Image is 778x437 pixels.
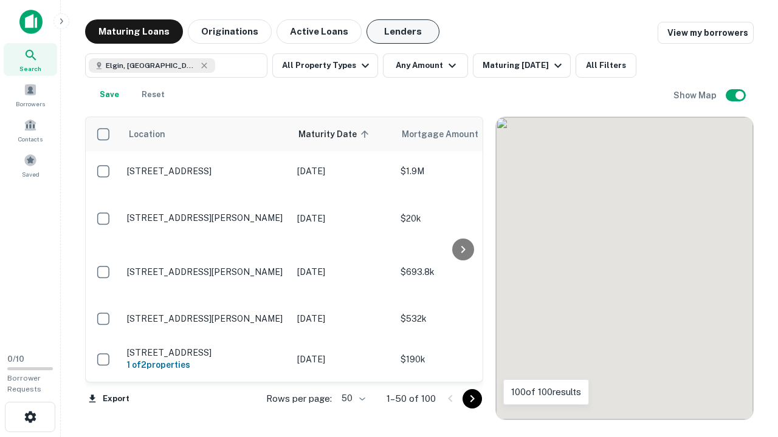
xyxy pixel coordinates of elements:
[463,389,482,408] button: Go to next page
[127,266,285,277] p: [STREET_ADDRESS][PERSON_NAME]
[297,164,388,178] p: [DATE]
[127,313,285,324] p: [STREET_ADDRESS][PERSON_NAME]
[297,312,388,325] p: [DATE]
[297,353,388,366] p: [DATE]
[383,53,468,78] button: Any Amount
[394,117,528,151] th: Mortgage Amount
[387,391,436,406] p: 1–50 of 100
[473,53,571,78] button: Maturing [DATE]
[127,358,285,371] h6: 1 of 2 properties
[291,117,394,151] th: Maturity Date
[402,127,494,141] span: Mortgage Amount
[576,53,636,78] button: All Filters
[401,265,522,279] p: $693.8k
[127,212,285,223] p: [STREET_ADDRESS][PERSON_NAME]
[401,312,522,325] p: $532k
[717,340,778,398] iframe: Chat Widget
[483,58,565,73] div: Maturing [DATE]
[16,99,45,109] span: Borrowers
[511,385,581,399] p: 100 of 100 results
[272,53,378,78] button: All Property Types
[85,390,133,408] button: Export
[266,391,332,406] p: Rows per page:
[401,353,522,366] p: $190k
[134,83,173,107] button: Reset
[4,78,57,111] a: Borrowers
[121,117,291,151] th: Location
[127,347,285,358] p: [STREET_ADDRESS]
[85,19,183,44] button: Maturing Loans
[496,117,753,419] div: 0 0
[90,83,129,107] button: Save your search to get updates of matches that match your search criteria.
[401,164,522,178] p: $1.9M
[298,127,373,141] span: Maturity Date
[337,390,367,407] div: 50
[401,212,522,225] p: $20k
[19,64,41,73] span: Search
[19,10,43,34] img: capitalize-icon.png
[128,127,165,141] span: Location
[7,354,24,364] span: 0 / 10
[127,166,285,177] p: [STREET_ADDRESS]
[4,149,57,181] a: Saved
[22,169,40,179] span: Saved
[106,60,197,71] span: Elgin, [GEOGRAPHIC_DATA], [GEOGRAPHIC_DATA]
[297,265,388,279] p: [DATE]
[297,212,388,225] p: [DATE]
[658,22,754,44] a: View my borrowers
[7,374,41,393] span: Borrower Requests
[188,19,272,44] button: Originations
[673,89,718,102] h6: Show Map
[4,43,57,76] a: Search
[18,134,43,144] span: Contacts
[4,113,57,146] a: Contacts
[277,19,362,44] button: Active Loans
[367,19,439,44] button: Lenders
